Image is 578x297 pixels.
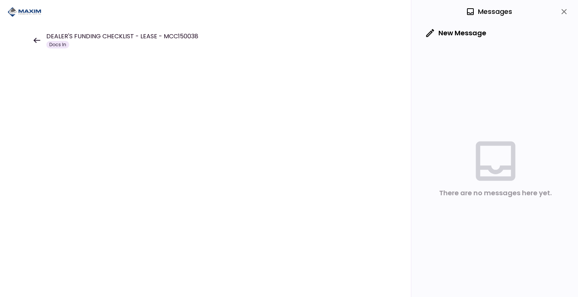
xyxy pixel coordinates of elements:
div: Messages [466,6,512,17]
img: Partner icon [8,6,41,18]
button: close [558,5,570,18]
button: New Message [420,23,492,43]
div: There are no messages here yet. [439,187,552,199]
div: Docs In [46,41,69,48]
h1: DEALER'S FUNDING CHECKLIST - LEASE - MCC150038 [46,32,198,41]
